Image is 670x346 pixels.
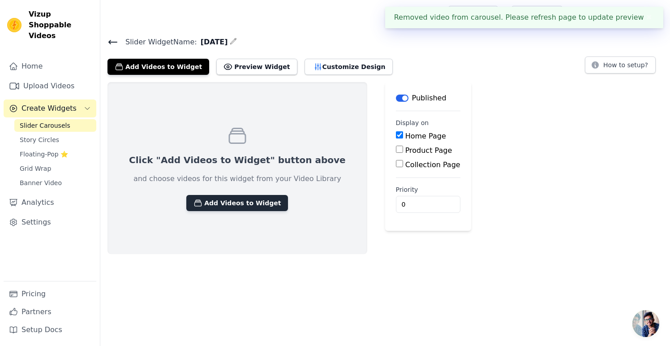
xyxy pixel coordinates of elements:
[14,162,96,175] a: Grid Wrap
[118,37,197,48] span: Slider Widget Name:
[107,59,209,75] button: Add Videos to Widget
[632,310,659,337] a: Open chat
[385,7,663,28] div: Removed video from carousel. Please refresh page to update preview
[570,6,663,22] button: L LavenderMoonDesigns
[4,321,96,339] a: Setup Docs
[396,118,429,127] legend: Display on
[585,63,656,71] a: How to setup?
[20,121,70,130] span: Slider Carousels
[405,160,460,169] label: Collection Page
[197,37,228,48] span: [DATE]
[448,6,498,23] a: Help Setup
[186,195,288,211] button: Add Videos to Widget
[14,148,96,160] a: Floating-Pop ⭐
[4,99,96,117] button: Create Widgets
[14,177,96,189] a: Banner Video
[412,93,447,104] p: Published
[20,164,51,173] span: Grid Wrap
[4,57,96,75] a: Home
[14,119,96,132] a: Slider Carousels
[20,135,59,144] span: Story Circles
[4,285,96,303] a: Pricing
[4,303,96,321] a: Partners
[29,9,93,41] span: Vizup Shoppable Videos
[584,6,663,22] p: LavenderMoonDesigns
[405,146,452,155] label: Product Page
[4,194,96,212] a: Analytics
[585,56,656,74] button: How to setup?
[4,77,96,95] a: Upload Videos
[644,12,654,23] button: Close
[405,132,446,140] label: Home Page
[21,103,77,114] span: Create Widgets
[511,6,563,23] a: Book Demo
[129,154,346,166] p: Click "Add Videos to Widget" button above
[4,213,96,231] a: Settings
[396,185,460,194] label: Priority
[305,59,393,75] button: Customize Design
[20,178,62,187] span: Banner Video
[20,150,68,159] span: Floating-Pop ⭐
[216,59,297,75] button: Preview Widget
[133,173,341,184] p: and choose videos for this widget from your Video Library
[230,36,237,48] div: Edit Name
[14,134,96,146] a: Story Circles
[7,18,21,32] img: Vizup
